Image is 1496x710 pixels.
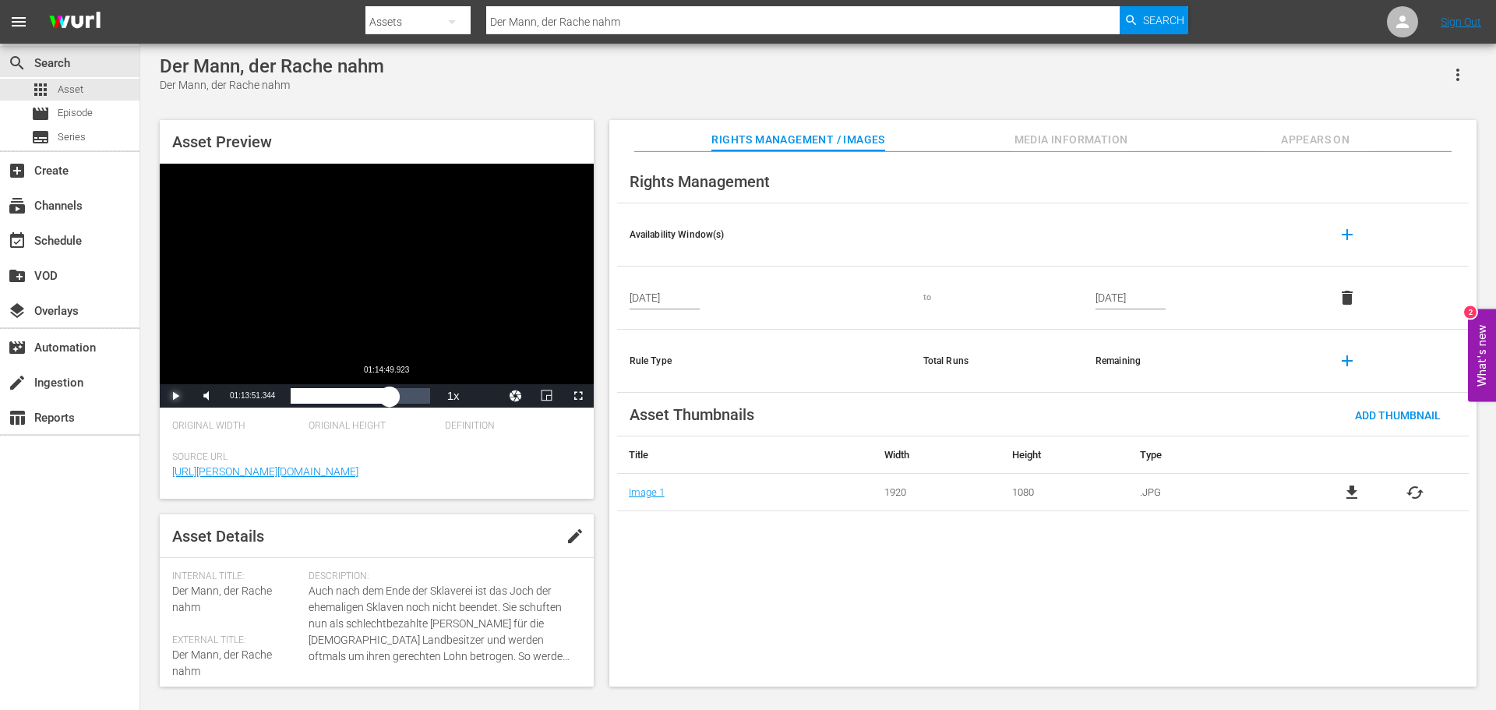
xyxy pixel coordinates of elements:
span: Search [8,54,26,72]
button: Mute [191,384,222,408]
span: Create [8,161,26,180]
th: Remaining [1083,330,1316,393]
span: Search [1143,6,1184,34]
span: External Title: [172,634,301,647]
button: cached [1406,483,1424,502]
a: Image 1 [629,486,665,498]
span: Schedule [8,231,26,250]
span: edit [566,527,584,546]
span: Automation [8,338,26,357]
td: 1080 [1000,474,1128,511]
td: .JPG [1128,474,1299,511]
th: Rule Type [617,330,911,393]
th: Width [873,436,1000,474]
button: Picture-in-Picture [531,384,563,408]
span: Asset Details [172,527,264,546]
span: Episode [31,104,50,123]
button: Add Thumbnail [1343,401,1453,429]
a: file_download [1343,483,1361,502]
div: 2 [1464,306,1477,318]
div: Progress Bar [291,388,429,404]
button: Play [160,384,191,408]
th: Title [617,436,873,474]
span: Asset [31,80,50,99]
img: ans4CAIJ8jUAAAAAAAAAAAAAAAAAAAAAAAAgQb4GAAAAAAAAAAAAAAAAAAAAAAAAJMjXAAAAAAAAAAAAAAAAAAAAAAAAgAT5G... [37,4,112,41]
button: Open Feedback Widget [1468,309,1496,401]
span: Series [58,129,86,145]
span: Reports [8,408,26,427]
span: 01:13:51.344 [230,391,275,400]
span: add [1338,351,1357,370]
span: Description: [309,570,573,583]
button: edit [556,517,594,555]
span: Asset Preview [172,132,272,151]
span: Add Thumbnail [1343,409,1453,422]
span: Auch nach dem Ende der Sklaverei ist das Joch der ehemaligen Sklaven noch nicht beendet. Sie schu... [309,583,573,665]
button: Fullscreen [563,384,594,408]
th: Availability Window(s) [617,203,911,267]
button: delete [1328,279,1366,316]
span: Original Width [172,420,301,433]
span: menu [9,12,28,31]
div: Der Mann, der Rache nahm [160,77,384,94]
span: Channels [8,196,26,215]
th: Height [1000,436,1128,474]
span: Ingestion [8,373,26,392]
span: Asset [58,82,83,97]
span: Asset Thumbnails [630,405,754,424]
th: Total Runs [911,330,1083,393]
a: Sign Out [1441,16,1481,28]
div: Video Player [160,164,594,408]
div: to [923,291,1071,304]
span: Definition [445,420,573,433]
button: add [1328,342,1366,380]
span: Source Url [172,451,573,464]
th: Type [1128,436,1299,474]
span: VOD [8,267,26,285]
button: Playback Rate [438,384,469,408]
span: Der Mann, der Rache nahm [172,585,272,613]
span: Media Information [1013,130,1130,150]
span: Rights Management [630,172,770,191]
a: [URL][PERSON_NAME][DOMAIN_NAME] [172,465,358,478]
span: Rights Management / Images [711,130,884,150]
button: Jump To Time [500,384,531,408]
span: Internal Title: [172,570,301,583]
span: Series [31,128,50,147]
span: Overlays [8,302,26,320]
button: Search [1120,6,1188,34]
span: Original Height [309,420,437,433]
span: delete [1338,288,1357,307]
span: add [1338,225,1357,244]
span: Der Mann, der Rache nahm [172,648,272,677]
div: Der Mann, der Rache nahm [160,55,384,77]
td: 1920 [873,474,1000,511]
span: Episode [58,105,93,121]
span: Appears On [1257,130,1374,150]
button: add [1328,216,1366,253]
